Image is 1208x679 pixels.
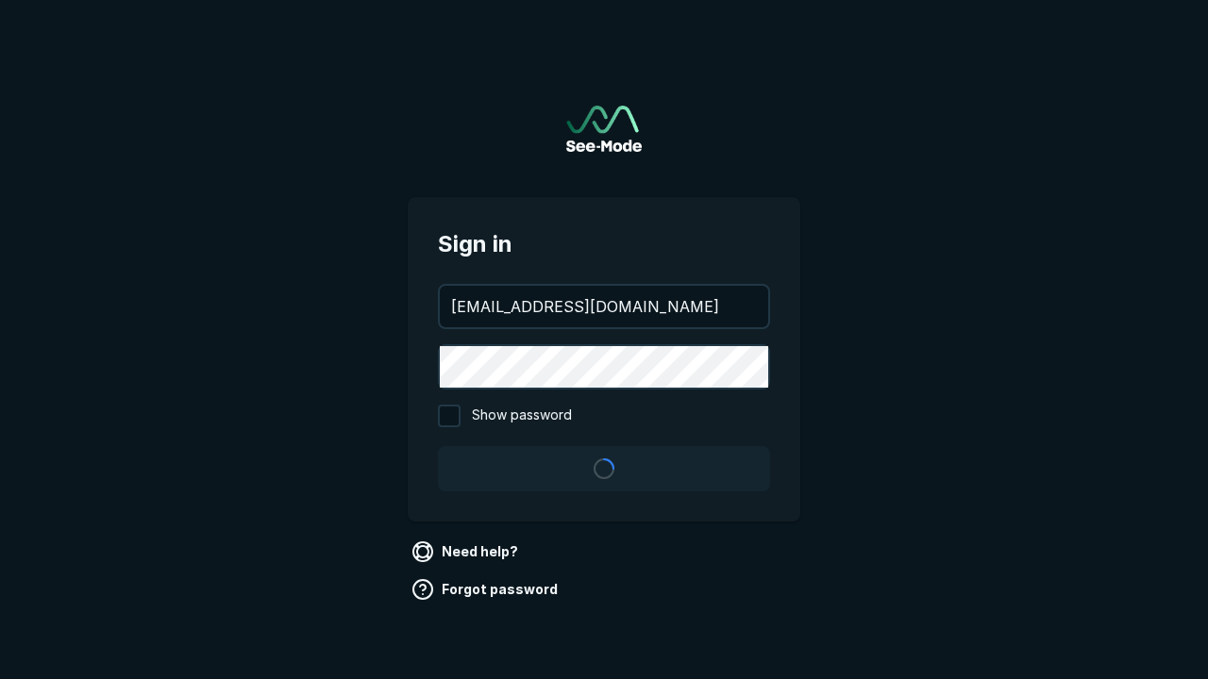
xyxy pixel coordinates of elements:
a: Need help? [408,537,526,567]
span: Sign in [438,227,770,261]
img: See-Mode Logo [566,106,642,152]
a: Go to sign in [566,106,642,152]
a: Forgot password [408,574,565,604]
span: Show password [472,405,572,427]
input: your@email.com [440,286,768,327]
